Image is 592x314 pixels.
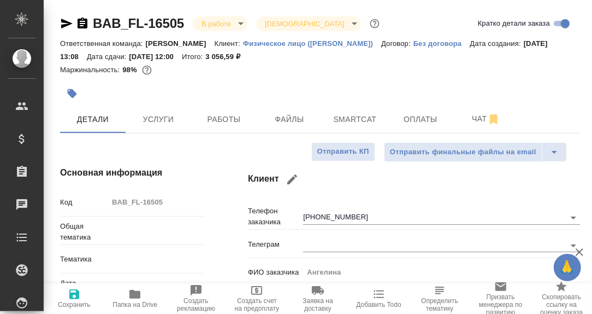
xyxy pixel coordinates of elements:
button: Open [566,210,581,225]
span: Добавить Todo [356,301,401,309]
p: 3 056,59 ₽ [205,53,248,61]
button: 🙏 [554,254,581,281]
span: Создать рекламацию [172,297,220,312]
a: Физическое лицо ([PERSON_NAME]) [243,38,381,48]
svg: Отписаться [487,113,500,126]
span: Отправить КП [317,146,369,158]
span: Определить тематику [416,297,464,312]
span: Кратко детали заказа [478,18,550,29]
p: Клиент: [215,39,243,48]
span: Услуги [132,113,185,126]
span: Создать счет на предоплату [233,297,281,312]
span: 🙏 [558,256,577,279]
button: Сохранить [44,283,105,314]
button: Скопировать ссылку на оценку заказа [531,283,592,314]
p: Общая тематика [60,221,108,243]
p: Договор: [381,39,413,48]
h4: Клиент [248,166,580,193]
button: 48.72 RUB; [140,63,154,77]
p: Дата сдачи: [87,53,129,61]
button: Доп статусы указывают на важность/срочность заказа [368,16,382,31]
button: Open [566,238,581,253]
div: В работе [193,16,247,31]
span: Папка на Drive [113,301,157,309]
button: Создать счет на предоплату [227,283,288,314]
span: Оплаты [394,113,447,126]
p: Итого: [182,53,205,61]
input: Пустое поле [108,281,204,296]
h4: Основная информация [60,166,204,179]
p: [PERSON_NAME] [146,39,215,48]
p: Дата создания: [470,39,523,48]
button: Отправить КП [311,142,375,161]
div: ​ [108,250,207,269]
div: split button [384,142,567,162]
button: Скопировать ссылку для ЯМессенджера [60,17,73,30]
button: Папка на Drive [105,283,166,314]
button: Скопировать ссылку [76,17,89,30]
p: Без договора [413,39,470,48]
button: В работе [198,19,234,28]
button: Отправить финальные файлы на email [384,142,542,162]
div: ​ [108,223,207,241]
span: Заявка на доставку [294,297,342,312]
p: ФИО заказчика [248,267,303,278]
span: Работы [198,113,250,126]
input: Пустое поле [303,264,580,280]
p: Маржинальность: [60,66,122,74]
button: Добавить тэг [60,82,84,106]
a: Без договора [413,38,470,48]
button: [DEMOGRAPHIC_DATA] [262,19,347,28]
span: Smartcat [329,113,381,126]
p: Телефон заказчика [248,206,303,228]
p: Телеграм [248,239,303,250]
button: Создать рекламацию [165,283,227,314]
button: Определить тематику [409,283,470,314]
button: Заявка на доставку [287,283,348,314]
p: Тематика [60,254,108,265]
span: Чат [460,112,512,126]
p: Код [60,197,108,208]
p: 98% [122,66,139,74]
p: Физическое лицо ([PERSON_NAME]) [243,39,381,48]
span: Файлы [263,113,316,126]
input: Пустое поле [108,194,204,210]
span: Сохранить [58,301,91,309]
button: Призвать менеджера по развитию [470,283,531,314]
span: Отправить финальные файлы на email [390,146,536,159]
a: BAB_FL-16505 [93,16,184,31]
p: Ответственная команда: [60,39,146,48]
p: [DATE] 12:00 [129,53,182,61]
p: Дата создания [60,278,108,300]
span: Детали [67,113,119,126]
div: В работе [256,16,360,31]
button: Добавить Todo [348,283,410,314]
